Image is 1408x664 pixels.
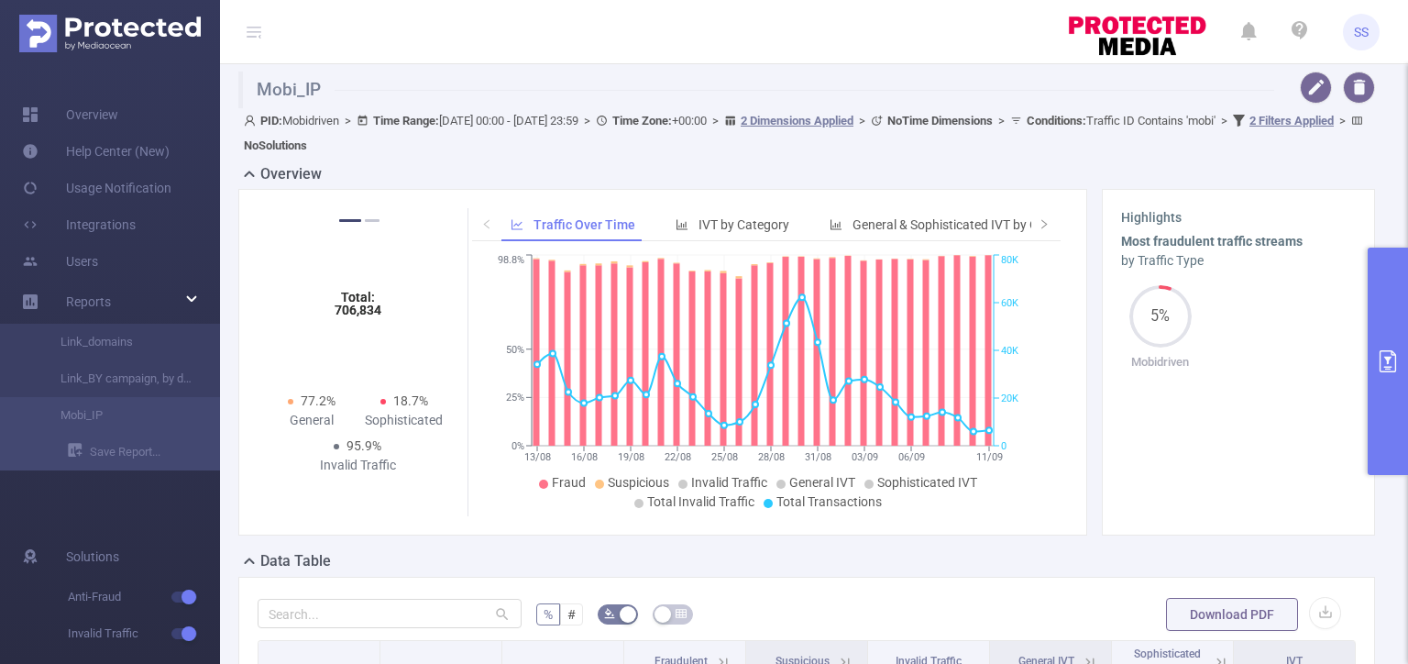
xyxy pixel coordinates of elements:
i: icon: bar-chart [830,218,842,231]
h3: Highlights [1121,208,1356,227]
a: Link_domains [37,324,198,360]
tspan: 31/08 [805,451,831,463]
span: IVT by Category [698,217,789,232]
span: General & Sophisticated IVT by Category [852,217,1082,232]
span: 95.9% [346,438,381,453]
div: by Traffic Type [1121,251,1356,271]
a: Reports [66,283,111,320]
tspan: 11/09 [976,451,1003,463]
span: 77.2% [301,393,335,408]
span: Solutions [66,538,119,575]
span: Traffic ID Contains 'mobi' [1027,114,1215,127]
a: Link_BY campaign, by domain [37,360,198,397]
u: 2 Filters Applied [1249,114,1334,127]
span: > [707,114,724,127]
tspan: 0 [1001,440,1006,452]
tspan: 80K [1001,255,1018,267]
b: No Time Dimensions [887,114,993,127]
i: icon: table [676,608,687,619]
span: Total Invalid Traffic [647,494,754,509]
tspan: 22/08 [665,451,691,463]
tspan: 13/08 [524,451,551,463]
b: No Solutions [244,138,307,152]
span: Sophisticated IVT [877,475,977,490]
tspan: Total: [341,290,375,304]
i: icon: right [1039,218,1050,229]
span: Anti-Fraud [68,579,220,615]
h1: Mobi_IP [238,72,1274,108]
a: Mobi_IP [37,397,198,434]
div: Invalid Traffic [312,456,404,475]
tspan: 0% [511,440,524,452]
b: PID: [260,114,282,127]
b: Time Range: [373,114,439,127]
button: Download PDF [1166,598,1298,631]
span: Fraud [552,475,586,490]
tspan: 60K [1001,297,1018,309]
a: Users [22,243,98,280]
span: > [853,114,871,127]
tspan: 06/09 [898,451,925,463]
div: Sophisticated [357,411,450,430]
i: icon: line-chart [511,218,523,231]
tspan: 706,834 [335,303,381,317]
b: Time Zone: [612,114,672,127]
b: Most fraudulent traffic streams [1121,234,1303,249]
a: Save Report... [68,434,220,470]
span: 5% [1129,309,1192,324]
i: icon: user [244,115,260,127]
span: > [339,114,357,127]
u: 2 Dimensions Applied [741,114,853,127]
img: Protected Media [19,15,201,52]
h2: Overview [260,163,322,185]
span: Invalid Traffic [68,615,220,652]
tspan: 16/08 [571,451,598,463]
b: Conditions : [1027,114,1086,127]
h2: Data Table [260,550,331,572]
a: Usage Notification [22,170,171,206]
i: icon: left [481,218,492,229]
a: Help Center (New) [22,133,170,170]
button: 2 [365,219,379,222]
tspan: 50% [506,344,524,356]
span: Suspicious [608,475,669,490]
span: Traffic Over Time [533,217,635,232]
tspan: 20K [1001,393,1018,404]
span: > [993,114,1010,127]
tspan: 98.8% [498,255,524,267]
span: Total Transactions [776,494,882,509]
p: Mobidriven [1121,353,1199,371]
span: Mobidriven [DATE] 00:00 - [DATE] 23:59 +00:00 [244,114,1368,152]
span: # [567,607,576,622]
a: Integrations [22,206,136,243]
a: Overview [22,96,118,133]
span: 18.7% [393,393,428,408]
span: > [1334,114,1351,127]
input: Search... [258,599,522,628]
tspan: 03/09 [852,451,878,463]
span: Reports [66,294,111,309]
button: 1 [339,219,361,222]
tspan: 28/08 [758,451,785,463]
span: General IVT [789,475,855,490]
span: % [544,607,553,622]
i: icon: bar-chart [676,218,688,231]
tspan: 25% [506,393,524,404]
span: > [1215,114,1233,127]
tspan: 19/08 [618,451,644,463]
tspan: 40K [1001,345,1018,357]
i: icon: bg-colors [604,608,615,619]
span: > [578,114,596,127]
tspan: 25/08 [711,451,738,463]
span: Invalid Traffic [691,475,767,490]
span: SS [1354,14,1369,50]
div: General [265,411,357,430]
